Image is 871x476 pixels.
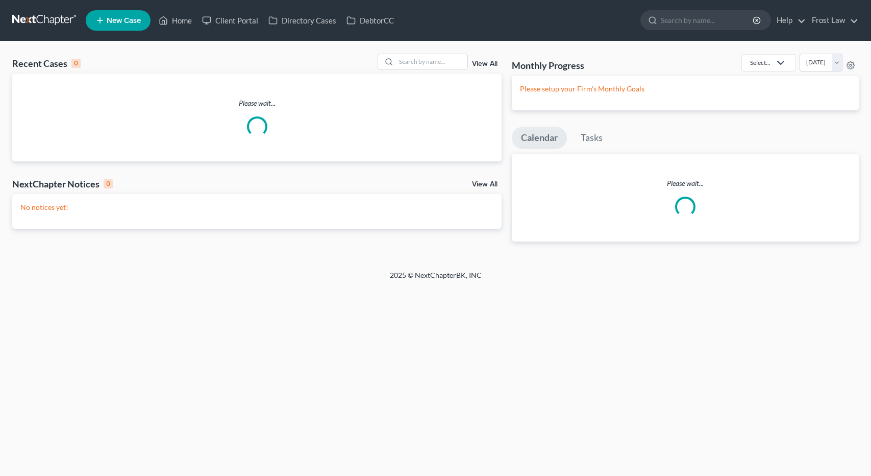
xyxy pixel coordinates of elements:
[263,11,341,30] a: Directory Cases
[472,181,497,188] a: View All
[512,127,567,149] a: Calendar
[750,58,770,67] div: Select...
[512,59,584,72] h3: Monthly Progress
[512,178,859,188] p: Please wait...
[341,11,399,30] a: DebtorCC
[772,11,806,30] a: Help
[571,127,612,149] a: Tasks
[145,270,727,289] div: 2025 © NextChapterBK, INC
[396,54,467,69] input: Search by name...
[520,84,851,94] p: Please setup your Firm's Monthly Goals
[807,11,858,30] a: Frost Law
[20,202,493,212] p: No notices yet!
[71,59,81,68] div: 0
[154,11,197,30] a: Home
[12,98,502,108] p: Please wait...
[104,179,113,188] div: 0
[472,60,497,67] a: View All
[107,17,141,25] span: New Case
[12,178,113,190] div: NextChapter Notices
[197,11,263,30] a: Client Portal
[661,11,754,30] input: Search by name...
[12,57,81,69] div: Recent Cases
